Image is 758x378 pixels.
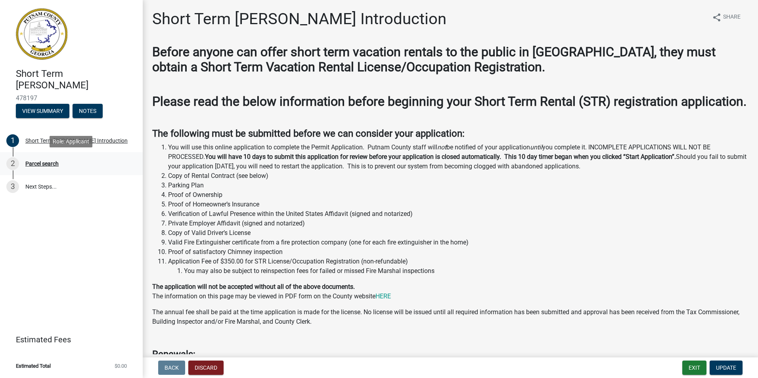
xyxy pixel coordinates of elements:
strong: Renewals: [152,349,195,360]
li: Parking Plan [168,181,748,190]
div: 1 [6,134,19,147]
button: Back [158,361,185,375]
strong: You will have 10 days to submit this application for review before your application is closed aut... [205,153,676,160]
li: Verification of Lawful Presence within the United States Affidavit (signed and notarized) [168,209,748,219]
strong: The following must be submitted before we can consider your application: [152,128,465,139]
li: Proof of Ownership [168,190,748,200]
strong: The application will not be accepted without all of the above documents. [152,283,355,290]
h1: Short Term [PERSON_NAME] Introduction [152,10,446,29]
i: until [530,143,542,151]
button: shareShare [706,10,747,25]
li: Proof of satisfactory Chimney inspection [168,247,748,257]
strong: Before anyone can offer short term vacation rentals to the public in [GEOGRAPHIC_DATA], they must... [152,44,716,74]
button: Update [710,361,743,375]
wm-modal-confirm: Notes [73,108,103,115]
button: View Summary [16,104,69,118]
div: Short Term [PERSON_NAME] Introduction [25,138,128,143]
li: Copy of Valid Driver’s License [168,228,748,238]
li: Valid Fire Extinguisher certificate from a fire protection company (one for each fire extinguishe... [168,238,748,247]
li: You may also be subject to reinspection fees for failed or missed Fire Marshal inspections [184,266,748,276]
span: Back [165,365,179,371]
div: Role: Applicant [50,136,92,147]
a: Estimated Fees [6,332,130,347]
li: Proof of Homeowner’s Insurance [168,200,748,209]
span: $0.00 [115,363,127,368]
strong: Please read the below information before beginning your Short Term Rental (STR) registration appl... [152,94,747,109]
i: share [712,13,722,22]
span: Update [716,365,736,371]
i: not [437,143,446,151]
li: Application Fee of $350.00 for STR License/Occupation Registration (non-refundable) [168,257,748,276]
li: Copy of Rental Contract (see below) [168,171,748,181]
button: Exit [682,361,706,375]
p: The information on this page may be viewed in PDF form on the County website [152,282,748,301]
a: HERE [375,292,391,300]
h4: Short Term [PERSON_NAME] [16,68,136,91]
li: Private Employer Affidavit (signed and notarized) [168,219,748,228]
div: 2 [6,157,19,170]
span: 478197 [16,94,127,102]
wm-modal-confirm: Summary [16,108,69,115]
button: Notes [73,104,103,118]
span: Estimated Total [16,363,51,368]
div: Parcel search [25,161,59,166]
p: The annual fee shall be paid at the time application is made for the license. No license will be ... [152,307,748,326]
li: You will use this online application to complete the Permit Application. Putnam County staff will... [168,143,748,171]
div: 3 [6,180,19,193]
span: Share [723,13,741,22]
button: Discard [188,361,224,375]
img: Putnam County, Georgia [16,8,67,60]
